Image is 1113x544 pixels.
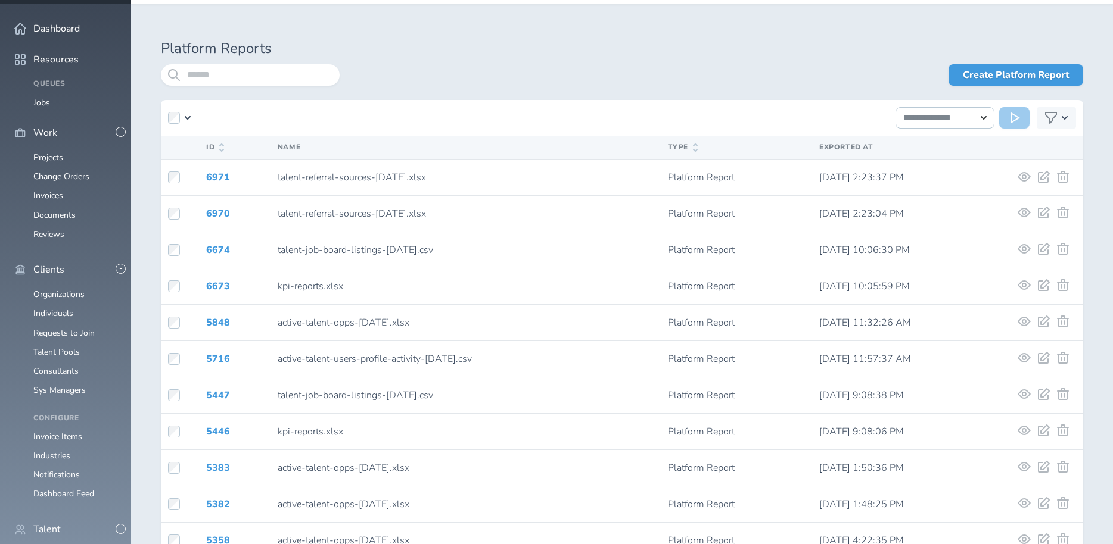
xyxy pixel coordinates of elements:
span: [DATE] 1:50:36 PM [819,461,904,474]
span: [DATE] 2:23:04 PM [819,207,904,220]
button: - [116,524,126,534]
span: Resources [33,54,79,65]
span: [DATE] 2:23:37 PM [819,171,904,184]
span: Exported At [819,142,873,152]
a: 5382 [206,498,230,511]
span: Work [33,127,57,138]
a: Organizations [33,289,85,300]
button: - [116,264,126,274]
span: kpi-reports.xlsx [278,425,343,438]
span: [DATE] 10:05:59 PM [819,280,910,293]
span: talent-job-board-listings-[DATE].csv [278,389,433,402]
span: Platform Report [668,425,735,438]
a: Invoice Items [33,431,82,442]
span: Platform Report [668,207,735,220]
a: 6971 [206,171,230,184]
span: active-talent-users-profile-activity-[DATE].csv [278,352,472,365]
span: Platform Report [668,461,735,474]
button: Run Action [999,107,1030,129]
a: 6970 [206,207,230,220]
span: Platform Report [668,352,735,365]
span: Name [278,142,300,152]
a: 5447 [206,389,230,402]
span: active-talent-opps-[DATE].xlsx [278,461,409,474]
a: 5446 [206,425,230,438]
a: Projects [33,152,63,163]
a: Sys Managers [33,384,86,396]
span: Platform Report [668,243,735,257]
span: [DATE] 9:08:06 PM [819,425,904,438]
a: Reviews [33,229,64,240]
span: Dashboard [33,23,80,34]
span: Talent [33,524,61,534]
span: Platform Report [668,389,735,402]
span: talent-job-board-listings-[DATE].csv [278,243,433,257]
a: Documents [33,210,76,221]
span: [DATE] 1:48:25 PM [819,498,904,511]
span: ID [206,143,224,152]
span: [DATE] 11:57:37 AM [819,352,911,365]
span: active-talent-opps-[DATE].xlsx [278,498,409,511]
span: Clients [33,264,64,275]
a: 5383 [206,461,230,474]
span: Platform Report [668,280,735,293]
span: [DATE] 11:32:26 AM [819,316,911,329]
a: Individuals [33,308,73,319]
a: Change Orders [33,171,89,182]
span: Type [668,143,698,152]
span: talent-referral-sources-[DATE].xlsx [278,207,426,220]
button: - [116,127,126,137]
a: Invoices [33,190,63,201]
a: Create Platform Report [949,64,1083,86]
a: 6673 [206,280,230,293]
a: Dashboard Feed [33,488,94,499]
span: kpi-reports.xlsx [278,280,343,293]
a: Notifications [33,469,80,480]
span: [DATE] 9:08:38 PM [819,389,904,402]
a: Jobs [33,97,50,108]
a: Requests to Join [33,327,95,339]
span: talent-referral-sources-[DATE].xlsx [278,171,426,184]
h1: Platform Reports [161,40,1083,57]
a: 5848 [206,316,230,329]
a: Consultants [33,365,79,377]
a: Industries [33,450,70,461]
span: active-talent-opps-[DATE].xlsx [278,316,409,329]
a: 5716 [206,352,230,365]
span: Platform Report [668,498,735,511]
span: Platform Report [668,171,735,184]
span: Platform Report [668,316,735,329]
h4: Queues [33,80,117,88]
span: [DATE] 10:06:30 PM [819,243,910,257]
h4: Configure [33,414,117,423]
a: 6674 [206,243,230,257]
a: Talent Pools [33,346,80,358]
